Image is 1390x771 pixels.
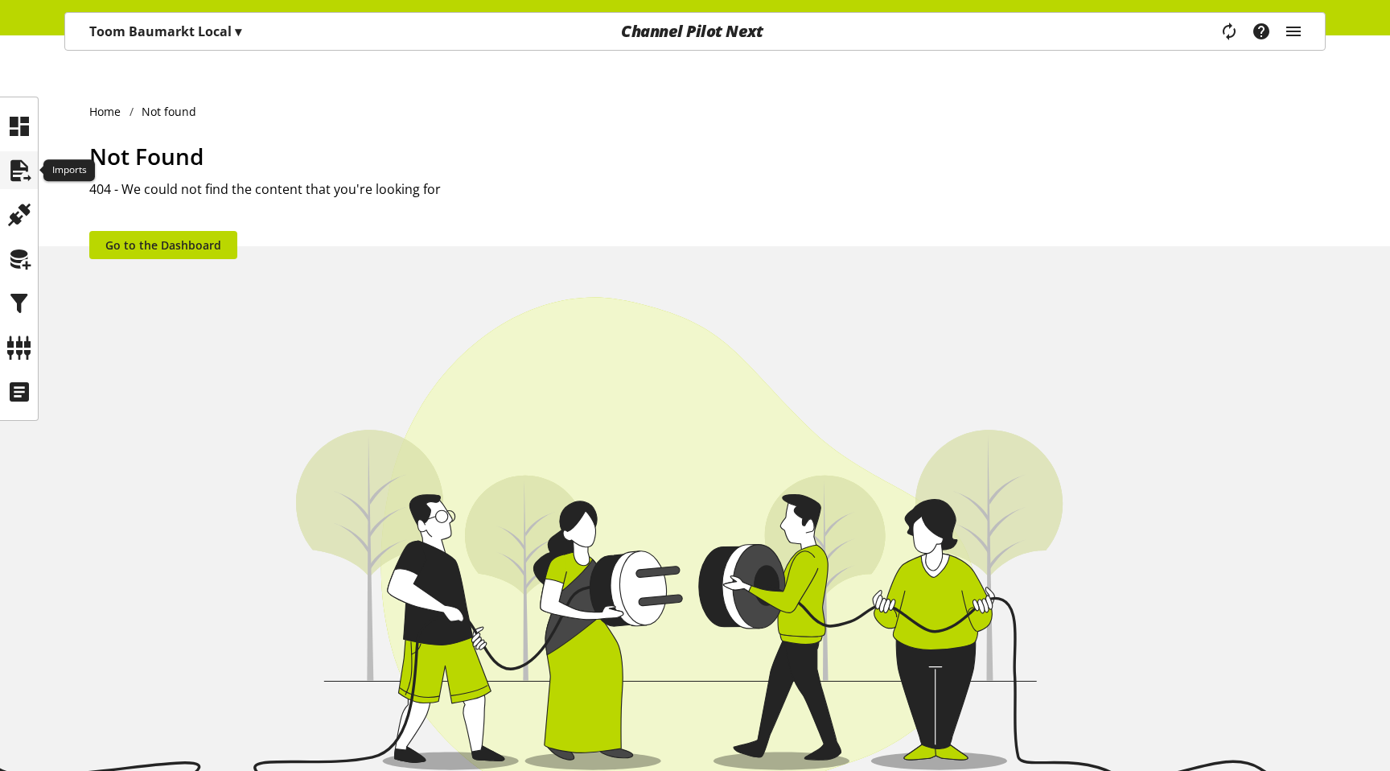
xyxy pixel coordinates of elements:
a: Go to the Dashboard [89,231,237,259]
span: Not Found [89,141,204,171]
span: ▾ [235,23,241,40]
p: Toom Baumarkt Local [89,22,241,41]
span: Go to the Dashboard [105,237,221,254]
div: Imports [43,159,95,182]
nav: main navigation [64,12,1326,51]
a: Home [89,103,130,120]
